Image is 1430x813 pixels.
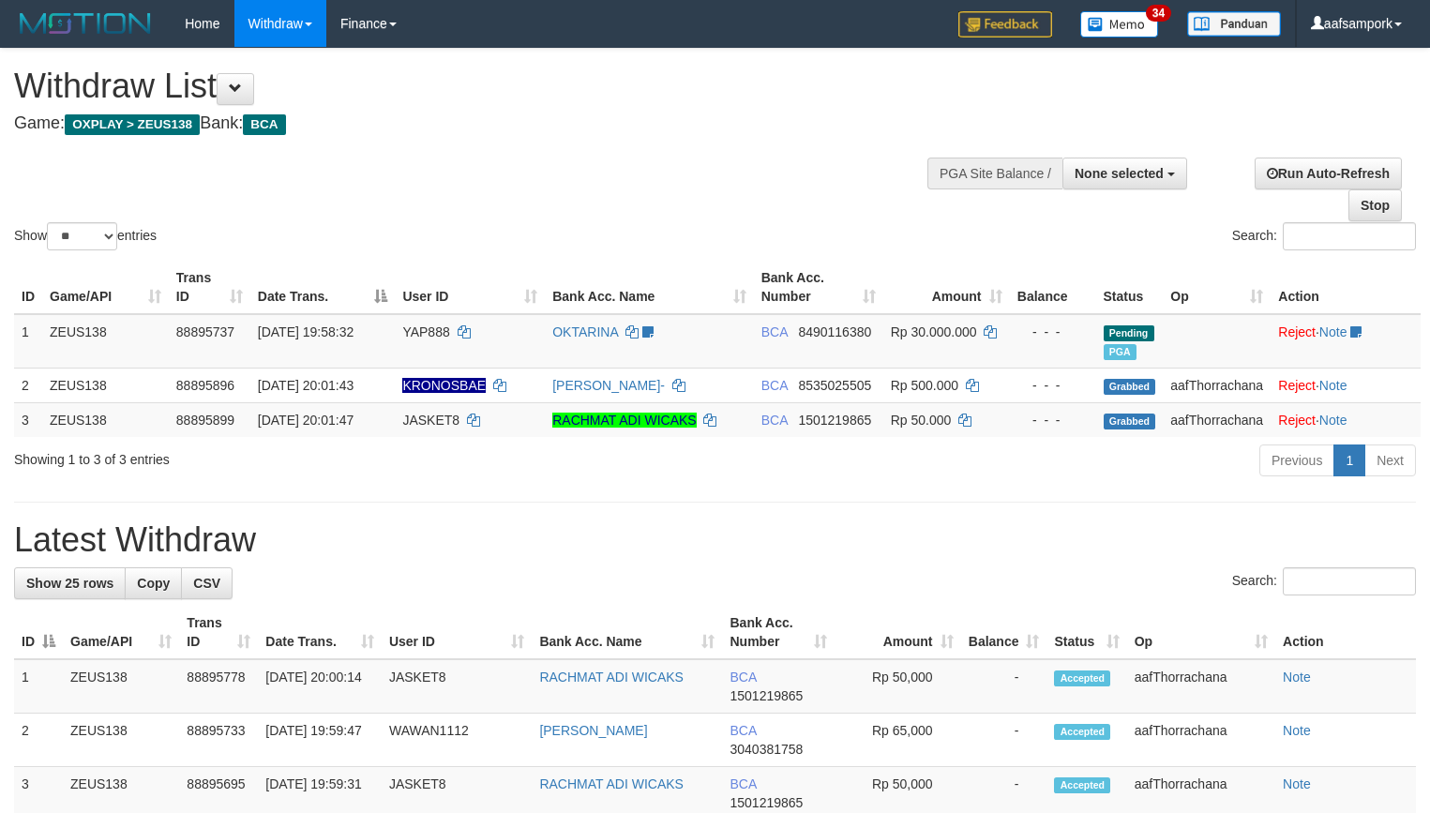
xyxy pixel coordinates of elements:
th: Bank Acc. Number: activate to sort column ascending [722,606,834,659]
span: Rp 500.000 [891,378,958,393]
td: 88895733 [179,714,258,767]
th: Date Trans.: activate to sort column ascending [258,606,382,659]
td: 2 [14,714,63,767]
div: - - - [1017,376,1089,395]
td: · [1271,402,1421,437]
img: MOTION_logo.png [14,9,157,38]
a: Reject [1278,324,1316,339]
td: 1 [14,659,63,714]
div: PGA Site Balance / [927,158,1062,189]
td: 88895778 [179,659,258,714]
a: Run Auto-Refresh [1255,158,1402,189]
td: ZEUS138 [42,314,169,369]
span: Copy 1501219865 to clipboard [798,413,871,428]
td: - [961,714,1047,767]
span: Marked by aafmaleo [1104,344,1136,360]
span: 88895896 [176,378,234,393]
th: Game/API: activate to sort column ascending [63,606,179,659]
span: None selected [1075,166,1164,181]
a: Copy [125,567,182,599]
span: Accepted [1054,724,1110,740]
th: Action [1271,261,1421,314]
td: 2 [14,368,42,402]
span: 34 [1146,5,1171,22]
span: Grabbed [1104,379,1156,395]
th: Op: activate to sort column ascending [1127,606,1275,659]
div: - - - [1017,323,1089,341]
span: YAP888 [402,324,449,339]
a: 1 [1333,444,1365,476]
span: Nama rekening ada tanda titik/strip, harap diedit [402,378,486,393]
td: JASKET8 [382,659,532,714]
td: aafThorrachana [1127,714,1275,767]
span: Copy 1501219865 to clipboard [730,688,803,703]
span: Copy 8535025505 to clipboard [798,378,871,393]
div: Showing 1 to 3 of 3 entries [14,443,581,469]
td: · [1271,314,1421,369]
h1: Withdraw List [14,68,935,105]
img: Feedback.jpg [958,11,1052,38]
div: - - - [1017,411,1089,429]
input: Search: [1283,222,1416,250]
a: Stop [1348,189,1402,221]
a: RACHMAT ADI WICAKS [552,413,697,428]
th: Status: activate to sort column ascending [1046,606,1126,659]
img: panduan.png [1187,11,1281,37]
span: Pending [1104,325,1154,341]
span: CSV [193,576,220,591]
td: ZEUS138 [42,402,169,437]
h4: Game: Bank: [14,114,935,133]
a: OKTARINA [552,324,618,339]
td: ZEUS138 [42,368,169,402]
th: Action [1275,606,1416,659]
td: ZEUS138 [63,659,179,714]
span: Copy 8490116380 to clipboard [798,324,871,339]
button: None selected [1062,158,1187,189]
span: Copy 1501219865 to clipboard [730,795,803,810]
td: aafThorrachana [1127,659,1275,714]
h1: Latest Withdraw [14,521,1416,559]
th: ID: activate to sort column descending [14,606,63,659]
a: Note [1319,413,1347,428]
select: Showentries [47,222,117,250]
label: Search: [1232,567,1416,595]
span: BCA [730,723,756,738]
th: Op: activate to sort column ascending [1163,261,1271,314]
span: [DATE] 19:58:32 [258,324,354,339]
th: Bank Acc. Name: activate to sort column ascending [545,261,754,314]
td: Rp 50,000 [835,659,961,714]
span: Accepted [1054,777,1110,793]
span: [DATE] 20:01:47 [258,413,354,428]
input: Search: [1283,567,1416,595]
th: Bank Acc. Name: activate to sort column ascending [532,606,722,659]
a: Note [1319,378,1347,393]
span: 88895899 [176,413,234,428]
td: [DATE] 19:59:47 [258,714,382,767]
a: Previous [1259,444,1334,476]
a: Note [1283,670,1311,685]
span: BCA [761,324,788,339]
span: [DATE] 20:01:43 [258,378,354,393]
td: [DATE] 20:00:14 [258,659,382,714]
span: JASKET8 [402,413,459,428]
td: · [1271,368,1421,402]
a: RACHMAT ADI WICAKS [539,670,684,685]
span: Accepted [1054,670,1110,686]
label: Search: [1232,222,1416,250]
span: Copy 3040381758 to clipboard [730,742,803,757]
a: Reject [1278,413,1316,428]
a: Note [1283,776,1311,791]
span: BCA [761,413,788,428]
span: Rp 50.000 [891,413,952,428]
span: BCA [761,378,788,393]
td: WAWAN1112 [382,714,532,767]
th: User ID: activate to sort column ascending [382,606,532,659]
th: Trans ID: activate to sort column ascending [169,261,250,314]
span: OXPLAY > ZEUS138 [65,114,200,135]
span: Copy [137,576,170,591]
th: Trans ID: activate to sort column ascending [179,606,258,659]
th: Bank Acc. Number: activate to sort column ascending [754,261,883,314]
span: BCA [730,670,756,685]
td: 1 [14,314,42,369]
a: Next [1364,444,1416,476]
